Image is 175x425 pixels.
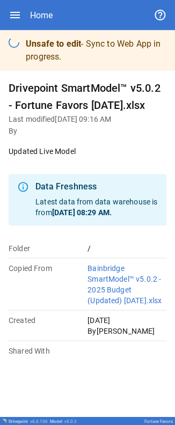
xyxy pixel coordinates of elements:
span: v 6.0.106 [30,419,48,423]
div: Drivepoint [9,419,48,423]
div: Model [50,419,77,423]
p: Bainbridge SmartModel™ v5.0.2 - 2025 Budget (Updated) [DATE].xlsx [87,262,166,305]
p: Latest data from data warehouse is from [35,196,158,218]
p: Updated Live Model [9,146,166,157]
p: Shared With [9,345,87,356]
img: Drivepoint [2,418,6,422]
b: Unsafe to edit [26,39,81,49]
p: Created [9,314,87,325]
p: By [PERSON_NAME] [87,325,166,336]
h6: Drivepoint SmartModel™ v5.0.2 - Fortune Favors [DATE].xlsx [9,79,166,114]
p: / [87,243,166,253]
p: - Sync to Web App in progress. [26,38,166,63]
p: Copied From [9,262,87,273]
b: [DATE] 08:29 AM . [52,208,112,217]
h6: By [9,126,166,137]
p: Folder [9,243,87,253]
span: v 5.0.2 [64,419,77,423]
p: [DATE] [87,314,166,325]
div: Data Freshness [35,180,158,193]
h6: Last modified [DATE] 09:16 AM [9,114,166,126]
div: Fortune Favors [144,419,173,423]
div: Home [30,10,53,20]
